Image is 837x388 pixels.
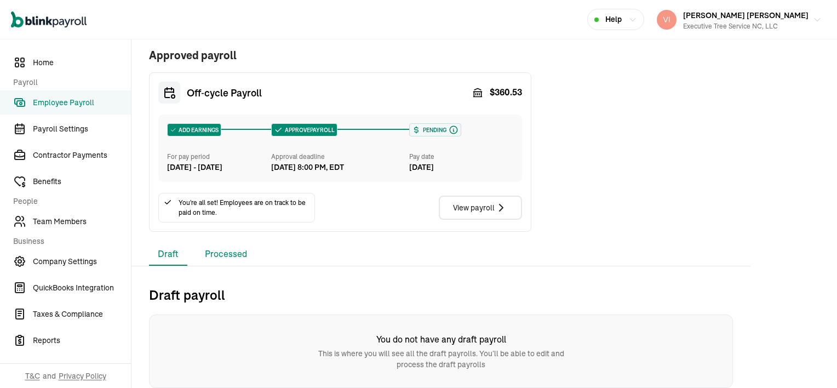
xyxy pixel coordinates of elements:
[652,6,826,33] button: [PERSON_NAME] [PERSON_NAME]Executive Tree Service NC, LLC
[33,150,131,161] span: Contractor Payments
[271,152,405,162] div: Approval deadline
[167,152,271,162] div: For pay period
[283,126,335,134] span: APPROVE PAYROLL
[11,4,87,36] nav: Global
[167,162,271,173] div: [DATE] - [DATE]
[13,77,124,88] span: Payroll
[13,196,124,207] span: People
[149,47,531,64] h1: Approved payroll
[33,282,131,294] span: QuickBooks Integration
[309,348,572,370] p: This is where you will see all the draft payrolls. You’ll be able to edit and process the draft p...
[683,21,809,31] div: Executive Tree Service NC, LLC
[782,335,837,388] iframe: Chat Widget
[309,333,572,346] h6: You do not have any draft payroll
[453,201,508,214] div: View payroll
[605,14,622,25] span: Help
[33,176,131,187] span: Benefits
[179,198,310,218] span: You're all set! Employees are on track to be paid on time.
[409,152,513,162] div: Pay date
[439,196,522,220] button: View payroll
[33,256,131,267] span: Company Settings
[421,126,446,134] span: Pending
[33,335,131,346] span: Reports
[196,243,256,266] li: Processed
[33,123,131,135] span: Payroll Settings
[271,162,344,173] div: [DATE] 8:00 PM, EDT
[25,370,40,381] span: T&C
[13,236,124,247] span: Business
[59,370,106,381] span: Privacy Policy
[149,243,187,266] li: Draft
[33,216,131,227] span: Team Members
[587,9,644,30] button: Help
[490,86,522,99] span: $ 360.53
[683,10,809,20] span: [PERSON_NAME] [PERSON_NAME]
[33,57,131,69] span: Home
[33,97,131,109] span: Employee Payroll
[187,85,262,100] span: Off‑cycle Payroll
[33,309,131,320] span: Taxes & Compliance
[409,162,513,173] div: [DATE]
[168,124,221,136] div: ADD EARNINGS
[149,286,733,304] h2: Draft payroll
